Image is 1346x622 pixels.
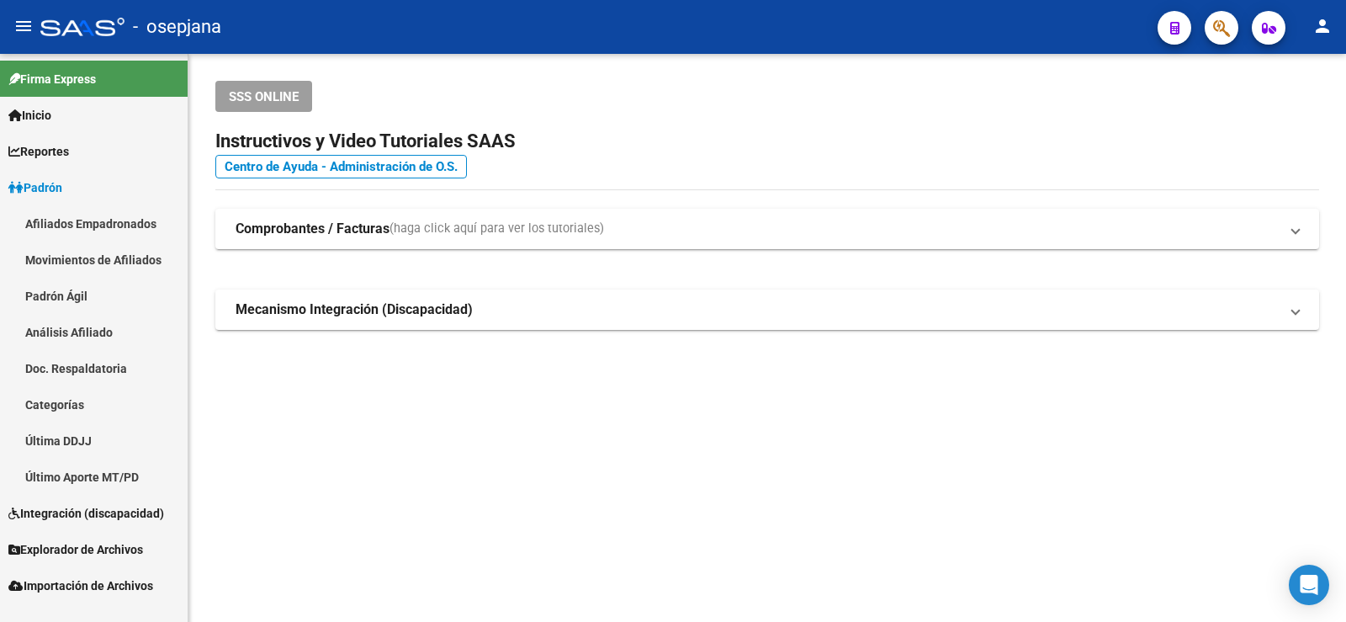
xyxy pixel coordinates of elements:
[133,8,221,45] span: - osepjana
[389,220,604,238] span: (haga click aquí para ver los tutoriales)
[229,89,299,104] span: SSS ONLINE
[236,220,389,238] strong: Comprobantes / Facturas
[13,16,34,36] mat-icon: menu
[8,142,69,161] span: Reportes
[8,106,51,125] span: Inicio
[215,290,1319,330] mat-expansion-panel-header: Mecanismo Integración (Discapacidad)
[8,504,164,523] span: Integración (discapacidad)
[8,178,62,197] span: Padrón
[215,81,312,112] button: SSS ONLINE
[8,70,96,88] span: Firma Express
[236,300,473,319] strong: Mecanismo Integración (Discapacidad)
[8,540,143,559] span: Explorador de Archivos
[215,125,1319,157] h2: Instructivos y Video Tutoriales SAAS
[1312,16,1333,36] mat-icon: person
[215,155,467,178] a: Centro de Ayuda - Administración de O.S.
[1289,565,1329,605] div: Open Intercom Messenger
[215,209,1319,249] mat-expansion-panel-header: Comprobantes / Facturas(haga click aquí para ver los tutoriales)
[8,577,153,595] span: Importación de Archivos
